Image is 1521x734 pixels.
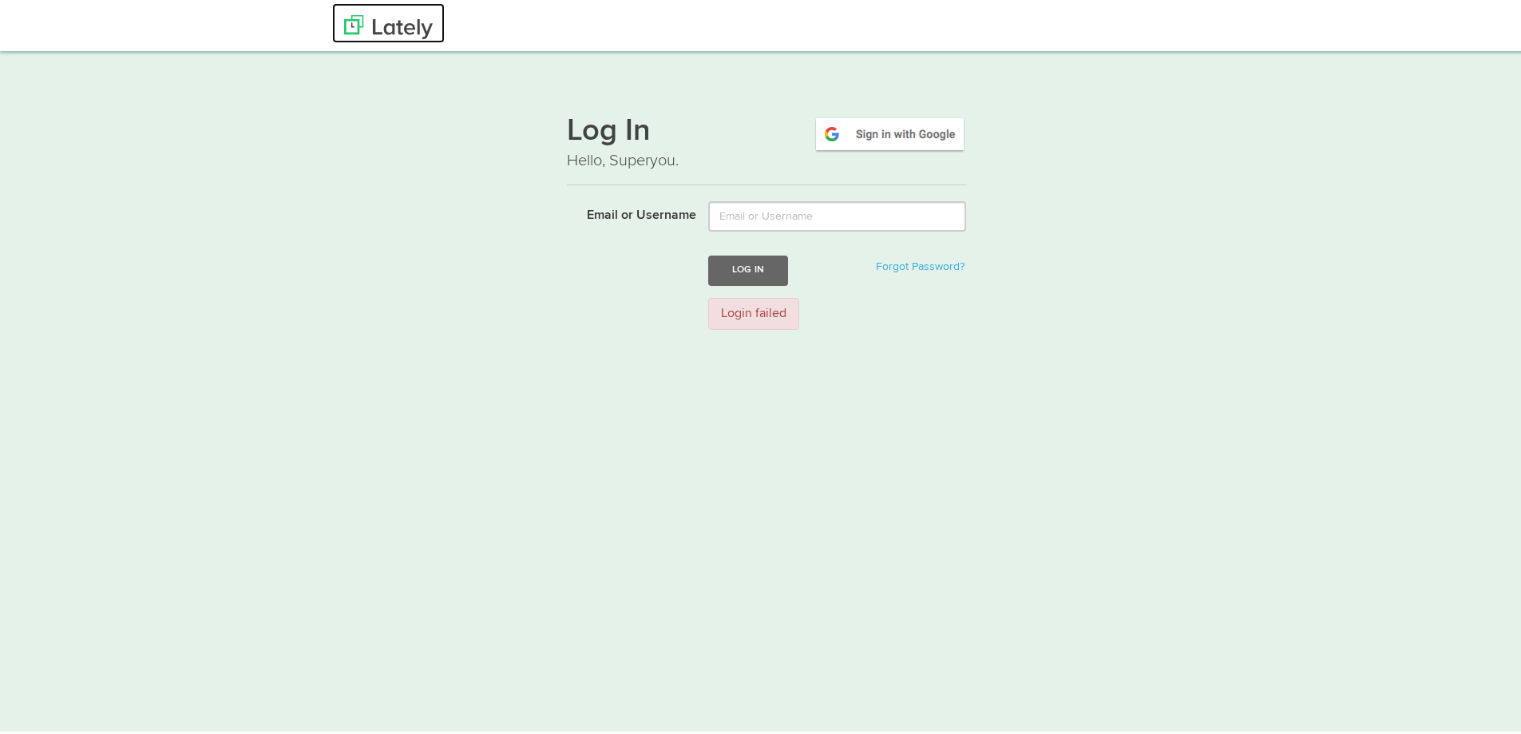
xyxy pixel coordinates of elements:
[708,252,788,282] button: Log In
[814,113,966,149] img: google-signin.png
[555,198,696,222] label: Email or Username
[708,198,966,228] input: Email or Username
[876,258,964,269] a: Forgot Password?
[344,12,433,36] img: Lately
[708,295,799,327] div: Login failed
[567,146,966,169] p: Hello, Superyou.
[567,113,966,146] h1: Log In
